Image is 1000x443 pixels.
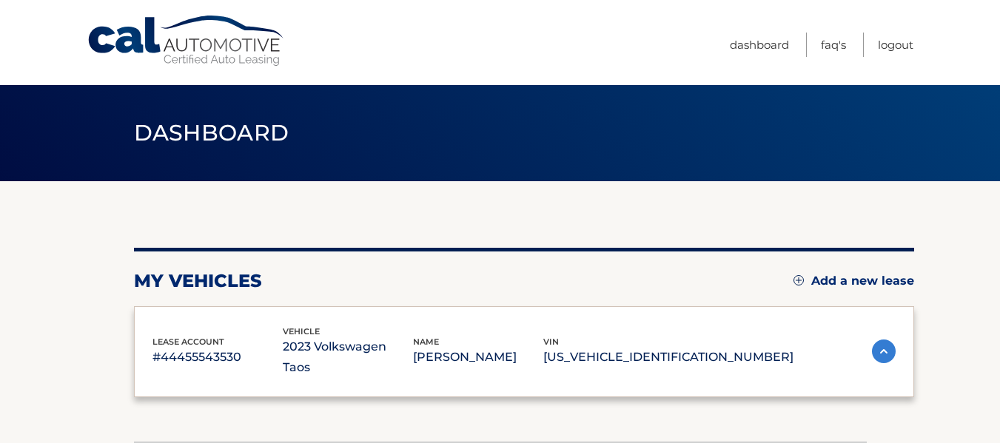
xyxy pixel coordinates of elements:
a: Cal Automotive [87,15,286,67]
span: vin [543,337,559,347]
img: accordion-active.svg [872,339,896,363]
span: name [413,337,439,347]
span: Dashboard [134,119,289,146]
span: vehicle [283,326,320,337]
h2: my vehicles [134,270,262,292]
a: Dashboard [730,33,789,57]
p: #44455543530 [152,347,283,368]
p: [PERSON_NAME] [413,347,543,368]
img: add.svg [793,275,804,285]
a: Logout [878,33,913,57]
span: lease account [152,337,224,347]
a: FAQ's [821,33,846,57]
p: [US_VEHICLE_IDENTIFICATION_NUMBER] [543,347,793,368]
a: Add a new lease [793,274,914,288]
p: 2023 Volkswagen Taos [283,337,413,378]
